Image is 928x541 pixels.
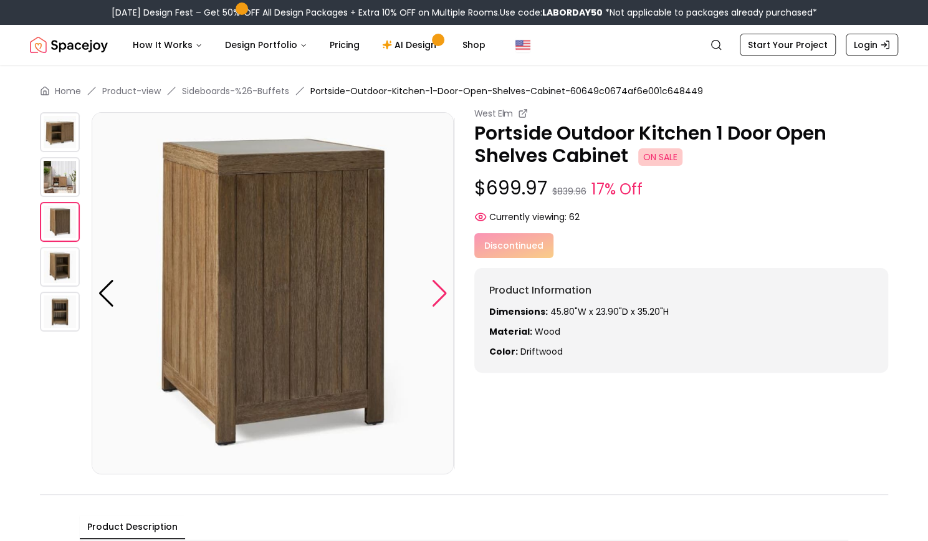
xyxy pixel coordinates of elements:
a: Shop [452,32,495,57]
span: ON SALE [638,148,682,166]
p: $699.97 [474,177,889,201]
span: Currently viewing: [489,211,567,223]
button: How It Works [123,32,213,57]
strong: Material: [489,325,532,338]
p: 45.80"W x 23.90"D x 35.20"H [489,305,874,318]
span: Wood [535,325,560,338]
small: 17% Off [591,178,643,201]
p: Portside Outdoor Kitchen 1 Door Open Shelves Cabinet [474,122,889,167]
nav: Global [30,25,898,65]
button: Product Description [80,515,185,539]
strong: Dimensions: [489,305,548,318]
nav: breadcrumb [40,85,888,97]
a: Login [846,34,898,56]
b: LABORDAY50 [542,6,603,19]
a: AI Design [372,32,450,57]
a: Spacejoy [30,32,108,57]
span: driftwood [520,345,563,358]
small: $839.96 [552,185,586,198]
img: https://storage.googleapis.com/spacejoy-main/assets/60649c0674af6e001c648449/product_3_dd01581o1n2a [454,112,816,474]
img: Spacejoy Logo [30,32,108,57]
button: Design Portfolio [215,32,317,57]
img: https://storage.googleapis.com/spacejoy-main/assets/60649c0674af6e001c648449/product_4_aa1ef9h68b07 [40,292,80,332]
span: *Not applicable to packages already purchased* [603,6,817,19]
a: Pricing [320,32,370,57]
h6: Product Information [489,283,874,298]
a: Sideboards-%26-Buffets [182,85,289,97]
img: https://storage.googleapis.com/spacejoy-main/assets/60649c0674af6e001c648449/product_2_6o4a06ah293b [92,112,454,474]
small: West Elm [474,107,513,120]
img: United States [515,37,530,52]
a: Home [55,85,81,97]
img: https://storage.googleapis.com/spacejoy-main/assets/60649c0674af6e001c648449/product_1_j66gj7nl9fg [40,157,80,197]
a: Start Your Project [740,34,836,56]
nav: Main [123,32,495,57]
img: https://storage.googleapis.com/spacejoy-main/assets/60649c0674af6e001c648449/product_3_dd01581o1n2a [40,247,80,287]
strong: Color: [489,345,518,358]
img: https://storage.googleapis.com/spacejoy-main/assets/60649c0674af6e001c648449/product_2_6o4a06ah293b [40,202,80,242]
a: Product-view [102,85,161,97]
span: Use code: [500,6,603,19]
span: 62 [569,211,580,223]
img: https://storage.googleapis.com/spacejoy-main/assets/60649c0674af6e001c648449/product_0_3hcc50d5b2f2 [40,112,80,152]
span: Portside-Outdoor-Kitchen-1-Door-Open-Shelves-Cabinet-60649c0674af6e001c648449 [310,85,703,97]
div: [DATE] Design Fest – Get 50% OFF All Design Packages + Extra 10% OFF on Multiple Rooms. [112,6,817,19]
